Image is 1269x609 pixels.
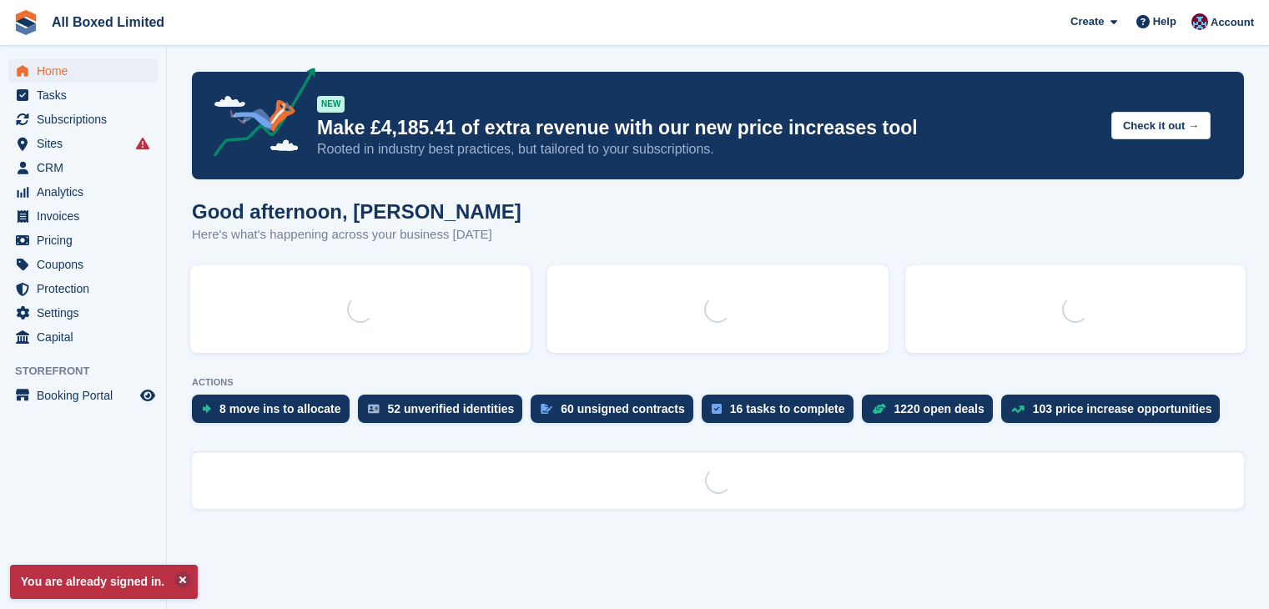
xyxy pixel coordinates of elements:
span: Booking Portal [37,384,137,407]
a: menu [8,204,158,228]
img: move_ins_to_allocate_icon-fdf77a2bb77ea45bf5b3d319d69a93e2d87916cf1d5bf7949dd705db3b84f3ca.svg [202,404,211,414]
span: Storefront [15,363,166,380]
a: menu [8,108,158,131]
span: Subscriptions [37,108,137,131]
img: verify_identity-adf6edd0f0f0b5bbfe63781bf79b02c33cf7c696d77639b501bdc392416b5a36.svg [368,404,380,414]
i: Smart entry sync failures have occurred [136,137,149,150]
a: All Boxed Limited [45,8,171,36]
img: task-75834270c22a3079a89374b754ae025e5fb1db73e45f91037f5363f120a921f8.svg [712,404,722,414]
div: 60 unsigned contracts [561,402,685,415]
span: Help [1153,13,1176,30]
img: contract_signature_icon-13c848040528278c33f63329250d36e43548de30e8caae1d1a13099fd9432cc5.svg [541,404,552,414]
span: Sites [37,132,137,155]
a: menu [8,253,158,276]
button: Check it out → [1111,112,1211,139]
p: Rooted in industry best practices, but tailored to your subscriptions. [317,140,1098,159]
a: menu [8,325,158,349]
a: menu [8,301,158,325]
a: menu [8,156,158,179]
a: menu [8,229,158,252]
a: 103 price increase opportunities [1001,395,1229,431]
span: Protection [37,277,137,300]
div: NEW [317,96,345,113]
div: 8 move ins to allocate [219,402,341,415]
img: Eliza Goss [1191,13,1208,30]
img: price_increase_opportunities-93ffe204e8149a01c8c9dc8f82e8f89637d9d84a8eef4429ea346261dce0b2c0.svg [1011,405,1025,413]
span: Settings [37,301,137,325]
span: Pricing [37,229,137,252]
p: ACTIONS [192,377,1244,388]
a: menu [8,83,158,107]
div: 1220 open deals [894,402,984,415]
img: stora-icon-8386f47178a22dfd0bd8f6a31ec36ba5ce8667c1dd55bd0f319d3a0aa187defe.svg [13,10,38,35]
h1: Good afternoon, [PERSON_NAME] [192,200,521,223]
span: CRM [37,156,137,179]
a: menu [8,277,158,300]
div: 103 price increase opportunities [1033,402,1212,415]
span: Analytics [37,180,137,204]
img: price-adjustments-announcement-icon-8257ccfd72463d97f412b2fc003d46551f7dbcb40ab6d574587a9cd5c0d94... [199,68,316,163]
img: deal-1b604bf984904fb50ccaf53a9ad4b4a5d6e5aea283cecdc64d6e3604feb123c2.svg [872,403,886,415]
a: Preview store [138,385,158,405]
span: Invoices [37,204,137,228]
span: Create [1070,13,1104,30]
span: Home [37,59,137,83]
div: 52 unverified identities [388,402,515,415]
a: menu [8,132,158,155]
span: Coupons [37,253,137,276]
a: 60 unsigned contracts [531,395,702,431]
a: 8 move ins to allocate [192,395,358,431]
p: You are already signed in. [10,565,198,599]
div: 16 tasks to complete [730,402,845,415]
span: Tasks [37,83,137,107]
span: Capital [37,325,137,349]
a: menu [8,384,158,407]
a: 16 tasks to complete [702,395,862,431]
a: 1220 open deals [862,395,1001,431]
a: 52 unverified identities [358,395,531,431]
a: menu [8,59,158,83]
a: menu [8,180,158,204]
span: Account [1211,14,1254,31]
p: Here's what's happening across your business [DATE] [192,225,521,244]
p: Make £4,185.41 of extra revenue with our new price increases tool [317,116,1098,140]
